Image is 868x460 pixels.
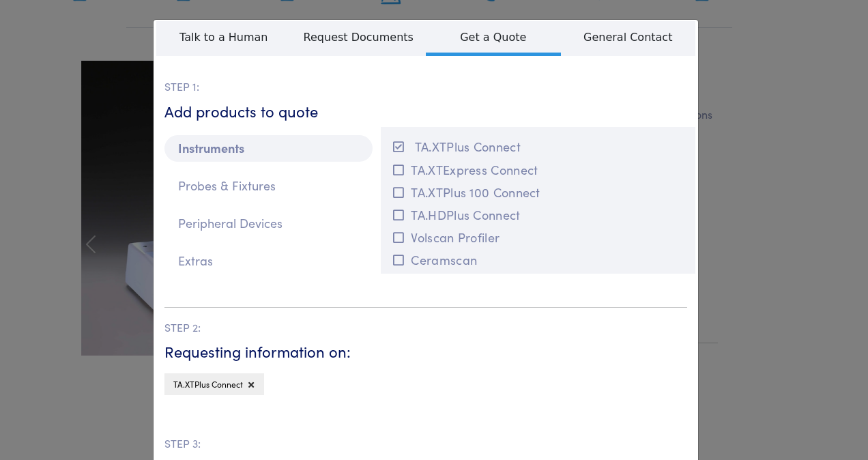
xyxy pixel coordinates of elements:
[164,341,687,362] h6: Requesting information on:
[389,181,687,203] button: TA.XTPlus 100 Connect
[173,378,243,390] span: TA.XTPlus Connect
[389,226,687,248] button: Volscan Profiler
[164,173,373,199] p: Probes & Fixtures
[389,203,687,226] button: TA.HDPlus Connect
[164,78,687,96] p: STEP 1:
[164,210,373,237] p: Peripheral Devices
[164,248,373,274] p: Extras
[426,21,561,56] span: Get a Quote
[164,435,687,452] p: STEP 3:
[156,21,291,53] span: Talk to a Human
[389,158,687,181] button: TA.XTExpress Connect
[164,319,687,336] p: STEP 2:
[389,135,687,158] button: TA.XTPlus Connect
[291,21,426,53] span: Request Documents
[164,135,373,162] p: Instruments
[389,248,687,271] button: Ceramscan
[561,21,696,53] span: General Contact
[164,101,687,122] h6: Add products to quote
